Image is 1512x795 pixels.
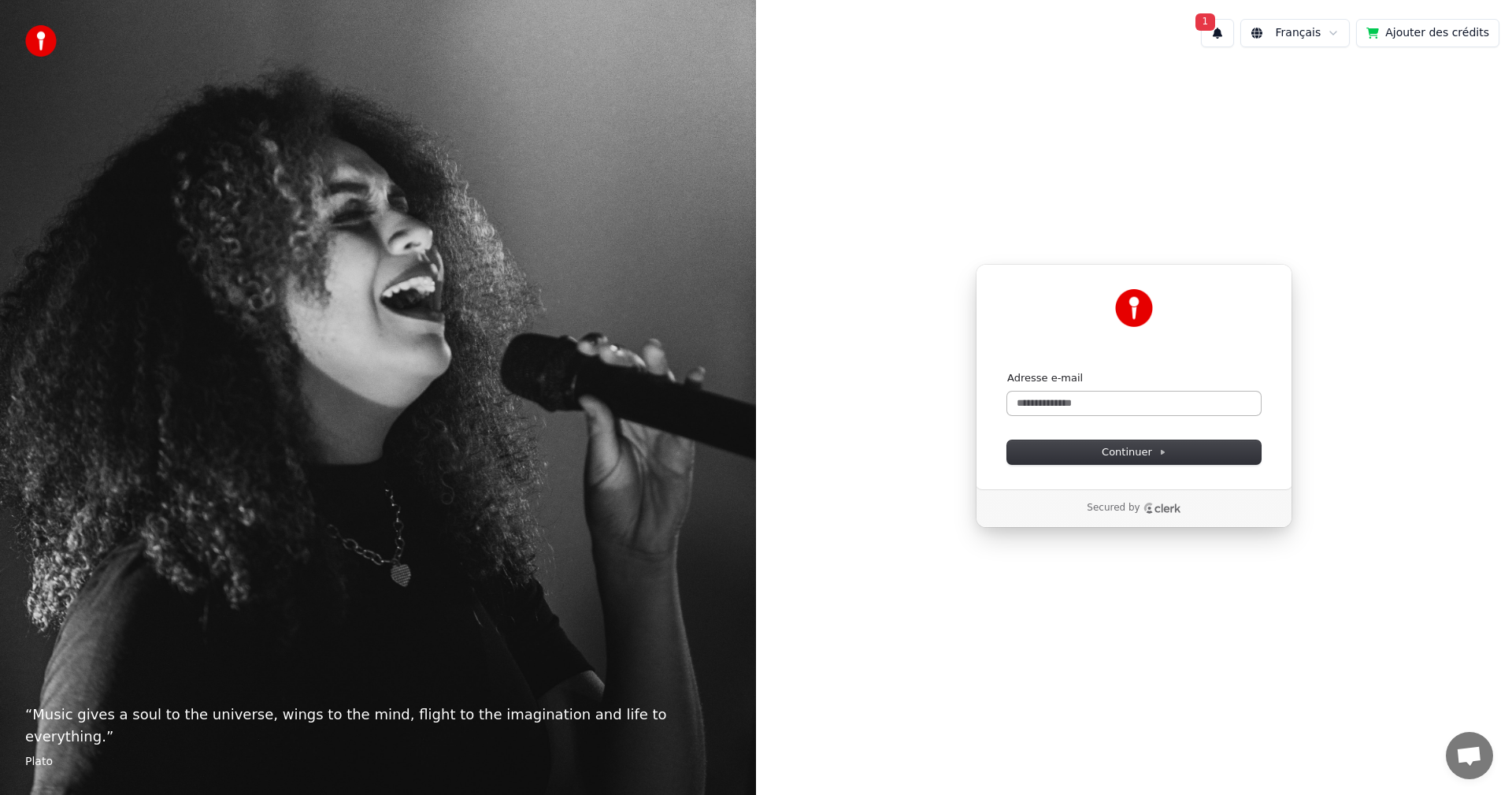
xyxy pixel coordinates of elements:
button: 1 [1201,19,1234,47]
span: 1 [1195,13,1216,31]
footer: Plato [25,754,731,770]
p: Secured by [1087,502,1140,515]
button: Ajouter des crédits [1356,19,1499,47]
img: youka [25,25,57,57]
a: Clerk logo [1143,503,1181,514]
img: Youka [1115,289,1153,327]
button: Continuer [1007,440,1261,464]
p: “ Music gives a soul to the universe, wings to the mind, flight to the imagination and life to ev... [25,704,731,748]
label: Adresse e-mail [1007,371,1083,385]
a: Ouvrir le chat [1446,732,1493,779]
span: Continuer [1102,445,1166,459]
